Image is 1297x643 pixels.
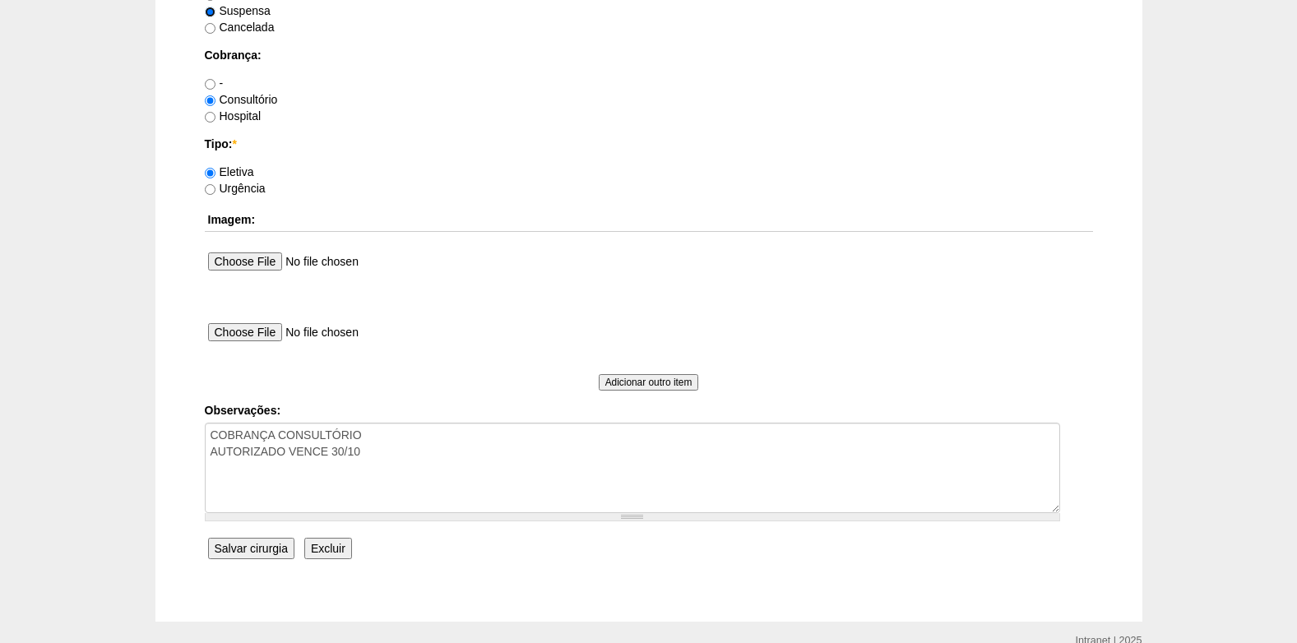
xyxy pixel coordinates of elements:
label: Urgência [205,182,266,195]
input: Consultório [205,95,215,106]
th: Imagem: [205,208,1093,232]
label: Tipo: [205,136,1093,152]
textarea: COBRANÇA CONSULTÓRIO AUTORIZADO VENCE 30/10 [205,423,1060,513]
input: Hospital [205,112,215,123]
input: Urgência [205,184,215,195]
label: - [205,76,224,90]
label: Cobrança: [205,47,1093,63]
label: Observações: [205,402,1093,419]
label: Suspensa [205,4,271,17]
input: Cancelada [205,23,215,34]
input: - [205,79,215,90]
label: Cancelada [205,21,275,34]
input: Suspensa [205,7,215,17]
input: Eletiva [205,168,215,178]
input: Excluir [304,538,352,559]
input: Adicionar outro item [599,374,699,391]
span: Este campo é obrigatório. [232,137,236,150]
input: Salvar cirurgia [208,538,294,559]
label: Consultório [205,93,278,106]
label: Hospital [205,109,262,123]
label: Eletiva [205,165,254,178]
